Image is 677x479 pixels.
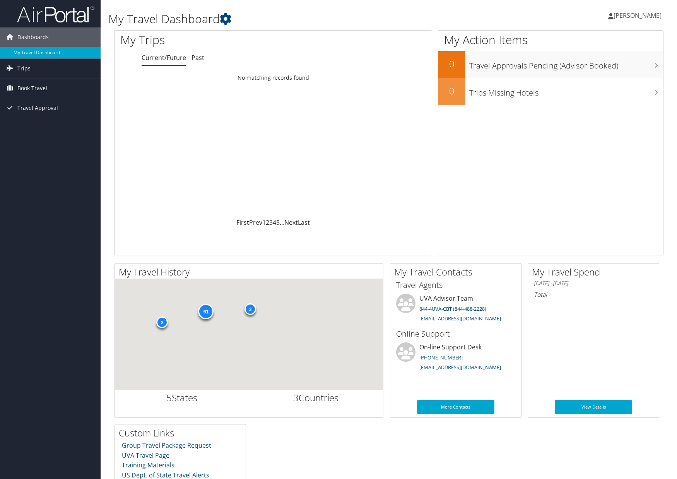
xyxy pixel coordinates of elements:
a: UVA Travel Page [122,451,169,460]
a: 0Trips Missing Hotels [438,78,663,105]
img: airportal-logo.png [17,5,94,23]
a: 2 [266,218,269,227]
a: [PHONE_NUMBER] [419,354,463,361]
h3: Online Support [396,328,515,339]
h3: Travel Agents [396,280,515,291]
h1: My Travel Dashboard [108,11,482,27]
a: 844-4UVA-CBT (844-488-2228) [419,305,486,312]
a: Last [298,218,310,227]
h1: My Action Items [438,32,663,48]
a: [EMAIL_ADDRESS][DOMAIN_NAME] [419,364,501,371]
h2: My Travel Contacts [394,265,521,279]
li: UVA Advisor Team [392,294,519,325]
h1: My Trips [120,32,294,48]
h2: 0 [438,57,465,70]
a: View Details [555,400,632,414]
h2: Custom Links [119,426,246,440]
div: 2 [156,316,168,328]
a: 5 [276,218,280,227]
a: 1 [262,218,266,227]
h2: My Travel Spend [532,265,659,279]
a: More Contacts [417,400,494,414]
a: Prev [249,218,262,227]
a: 4 [273,218,276,227]
span: Trips [17,59,31,78]
span: [PERSON_NAME] [614,11,662,20]
a: Next [284,218,298,227]
a: Current/Future [142,53,186,62]
a: Group Travel Package Request [122,441,211,450]
a: Past [191,53,204,62]
h2: 0 [438,84,465,98]
div: 61 [198,304,214,319]
span: Dashboards [17,27,49,47]
div: 3 [244,303,256,315]
span: 5 [166,391,172,404]
td: No matching records found [115,71,432,85]
h2: My Travel History [119,265,383,279]
h6: Total [534,290,653,299]
span: 3 [293,391,299,404]
a: First [236,218,249,227]
a: [EMAIL_ADDRESS][DOMAIN_NAME] [419,315,501,322]
h2: Countries [255,391,378,404]
a: 3 [269,218,273,227]
li: On-line Support Desk [392,342,519,374]
h2: States [121,391,243,404]
h3: Trips Missing Hotels [469,84,663,98]
span: … [280,218,284,227]
a: Training Materials [122,461,174,469]
span: Book Travel [17,79,47,98]
a: [PERSON_NAME] [608,4,669,27]
span: Travel Approval [17,98,58,118]
h6: [DATE] - [DATE] [534,280,653,287]
h3: Travel Approvals Pending (Advisor Booked) [469,56,663,71]
a: 0Travel Approvals Pending (Advisor Booked) [438,51,663,78]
